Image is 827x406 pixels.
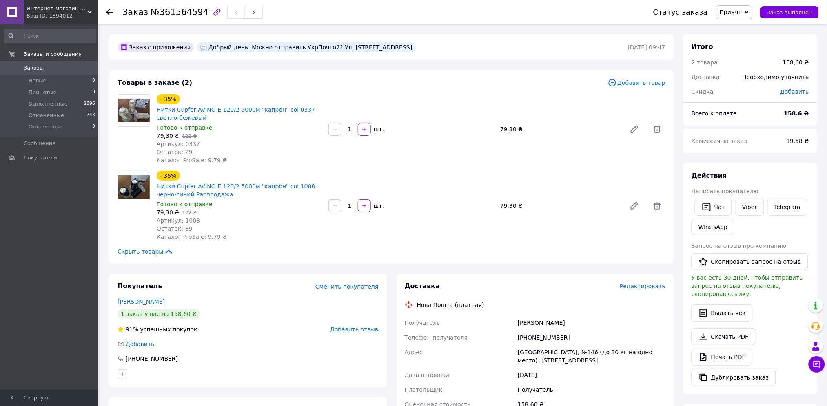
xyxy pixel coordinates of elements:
div: Заказ с приложения [118,42,194,52]
img: :speech_balloon: [200,44,207,51]
span: Дата отправки [405,372,450,378]
span: Добавить отзыв [330,326,378,333]
div: Вернуться назад [106,8,113,16]
span: Сообщения [24,140,55,147]
div: шт. [372,202,385,210]
span: Скрыть товары [118,247,173,256]
div: Получатель [516,382,667,397]
div: [PHONE_NUMBER] [516,330,667,345]
span: Остаток: 89 [157,225,193,232]
span: Доставка [692,74,720,80]
img: Нитки Cupfer AVINO E 120/2 5000м "капрон" col 0337 светло-бежевый [118,99,150,123]
div: [PERSON_NAME] [516,316,667,330]
span: Действия [692,172,727,179]
span: Редактировать [620,283,665,289]
span: Сменить покупателя [315,283,378,290]
div: 79,30 ₴ [497,124,623,135]
span: Принятые [29,89,57,96]
span: Каталог ProSale: 9.79 ₴ [157,234,227,240]
span: Товары в заказе (2) [118,79,192,86]
span: Каталог ProSale: 9.79 ₴ [157,157,227,163]
span: Заказ выполнен [767,9,812,15]
span: Комиссия за заказ [692,138,747,144]
div: - 35% [157,171,180,181]
div: Нова Пошта (платная) [415,301,486,309]
b: 158.6 ₴ [784,110,809,117]
span: №361564594 [151,7,208,17]
span: Доставка [405,282,440,290]
a: Скачать PDF [692,328,756,345]
a: WhatsApp [692,219,734,235]
span: Артикул: 1008 [157,217,200,224]
span: Получатель [405,320,440,326]
button: Дублировать заказ [692,369,776,386]
span: Написать покупателю [692,188,758,194]
a: Печать PDF [692,349,752,366]
span: Покупатель [118,282,162,290]
img: Нитки Cupfer AVINO E 120/2 5000м "капрон" col 1008 черно-синий Распродажа [118,175,150,199]
button: Скопировать запрос на отзыв [692,253,808,270]
button: Заказ выполнен [760,6,819,18]
span: Готово к отправке [157,124,213,131]
span: Остаток: 29 [157,149,193,155]
span: Интернет-магазин "Текстиль-сток" [27,5,88,12]
span: Новые [29,77,47,84]
span: Итого [692,43,713,51]
div: Необходимо уточнить [738,68,814,86]
div: успешных покупок [118,325,197,333]
button: Выдать чек [692,304,753,322]
span: Добавить [126,341,154,347]
span: 2896 [84,100,95,108]
input: Поиск [4,29,96,43]
span: Принят [720,9,742,15]
a: Viber [735,199,764,216]
a: Telegram [767,199,807,216]
span: 0 [92,123,95,130]
span: Заказы [24,64,44,72]
span: Артикул: 0337 [157,141,200,147]
a: Нитки Cupfer AVINO E 120/2 5000м "капрон" col 1008 черно-синий Распродажа [157,183,315,198]
div: Статус заказа [653,8,708,16]
button: Чат [695,199,732,216]
span: 122 ₴ [182,210,197,216]
span: 122 ₴ [182,133,197,139]
span: Готово к отправке [157,201,213,207]
span: Выполненные [29,100,68,108]
span: Удалить [649,198,665,214]
div: [PHONE_NUMBER] [125,355,179,363]
span: 0 [92,77,95,84]
span: Запрос на отзыв про компанию [692,243,787,249]
div: шт. [372,125,385,133]
a: Редактировать [626,198,643,214]
span: Всего к оплате [692,110,737,117]
span: Плательщик [405,386,443,393]
button: Чат с покупателем [809,356,825,373]
span: 79,30 ₴ [157,209,179,216]
span: 9 [92,89,95,96]
div: [DATE] [516,368,667,382]
span: 19.58 ₴ [787,138,809,144]
span: Скидка [692,88,714,95]
span: Телефон получателя [405,334,468,341]
span: Оплаченные [29,123,64,130]
a: Нитки Cupfer AVINO E 120/2 5000м "капрон" col 0337 светло-бежевый [157,106,315,121]
span: Заказы и сообщения [24,51,82,58]
div: [GEOGRAPHIC_DATA], №146 (до 30 кг на одно место): [STREET_ADDRESS] [516,345,667,368]
span: 79,30 ₴ [157,132,179,139]
span: Покупатели [24,154,57,161]
div: 158,60 ₴ [783,58,809,66]
span: Отмененные [29,112,64,119]
div: Ваш ID: 1894012 [27,12,98,20]
span: Удалить [649,121,665,137]
span: У вас есть 30 дней, чтобы отправить запрос на отзыв покупателю, скопировав ссылку. [692,274,803,297]
span: Добавить товар [608,78,665,87]
span: 743 [86,112,95,119]
a: Редактировать [626,121,643,137]
span: Адрес [405,349,423,355]
time: [DATE] 09:47 [628,44,665,51]
span: 91% [126,326,138,333]
span: Заказ [122,7,148,17]
div: - 35% [157,94,180,104]
div: Добрый день. Можно отправить УкрПочтой? Ул. [STREET_ADDRESS] [197,42,415,52]
a: [PERSON_NAME] [118,298,165,305]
